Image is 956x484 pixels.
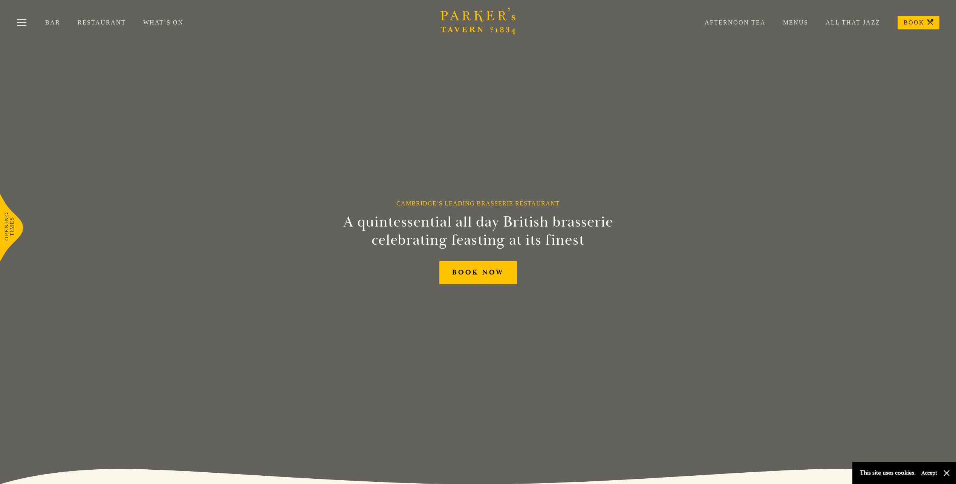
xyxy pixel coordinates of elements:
[306,213,650,249] h2: A quintessential all day British brasserie celebrating feasting at its finest
[439,261,517,284] a: BOOK NOW
[943,469,950,477] button: Close and accept
[921,469,937,476] button: Accept
[396,200,560,207] h1: Cambridge’s Leading Brasserie Restaurant
[860,467,916,478] p: This site uses cookies.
